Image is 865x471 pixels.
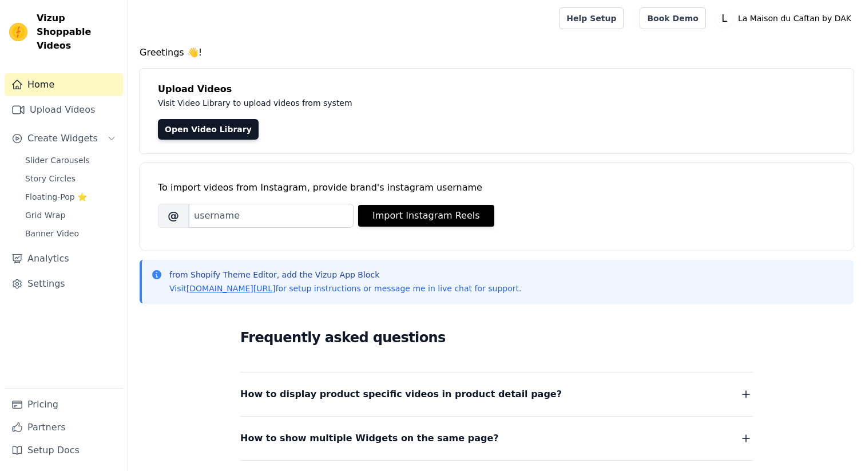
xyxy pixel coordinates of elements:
a: Partners [5,416,123,439]
a: Help Setup [559,7,624,29]
p: La Maison du Caftan by DAK [733,8,856,29]
a: Story Circles [18,171,123,187]
a: Slider Carousels [18,152,123,168]
span: @ [158,204,189,228]
a: [DOMAIN_NAME][URL] [187,284,276,293]
a: Book Demo [640,7,705,29]
p: Visit Video Library to upload videos from system [158,96,670,110]
a: Upload Videos [5,98,123,121]
button: L La Maison du Caftan by DAK [715,8,856,29]
p: from Shopify Theme Editor, add the Vizup App Block [169,269,521,280]
button: Import Instagram Reels [358,205,494,227]
a: Analytics [5,247,123,270]
button: How to display product specific videos in product detail page? [240,386,753,402]
a: Floating-Pop ⭐ [18,189,123,205]
h4: Upload Videos [158,82,835,96]
h4: Greetings 👋! [140,46,854,60]
div: To import videos from Instagram, provide brand's instagram username [158,181,835,195]
span: Vizup Shoppable Videos [37,11,118,53]
a: Settings [5,272,123,295]
a: Setup Docs [5,439,123,462]
a: Grid Wrap [18,207,123,223]
a: Banner Video [18,225,123,242]
span: Banner Video [25,228,79,239]
text: L [721,13,727,24]
span: Story Circles [25,173,76,184]
p: Visit for setup instructions or message me in live chat for support. [169,283,521,294]
img: Vizup [9,23,27,41]
span: Floating-Pop ⭐ [25,191,87,203]
a: Home [5,73,123,96]
a: Open Video Library [158,119,259,140]
a: Pricing [5,393,123,416]
button: How to show multiple Widgets on the same page? [240,430,753,446]
span: Create Widgets [27,132,98,145]
span: Slider Carousels [25,155,90,166]
button: Create Widgets [5,127,123,150]
span: How to show multiple Widgets on the same page? [240,430,499,446]
input: username [189,204,354,228]
span: How to display product specific videos in product detail page? [240,386,562,402]
h2: Frequently asked questions [240,326,753,349]
span: Grid Wrap [25,209,65,221]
